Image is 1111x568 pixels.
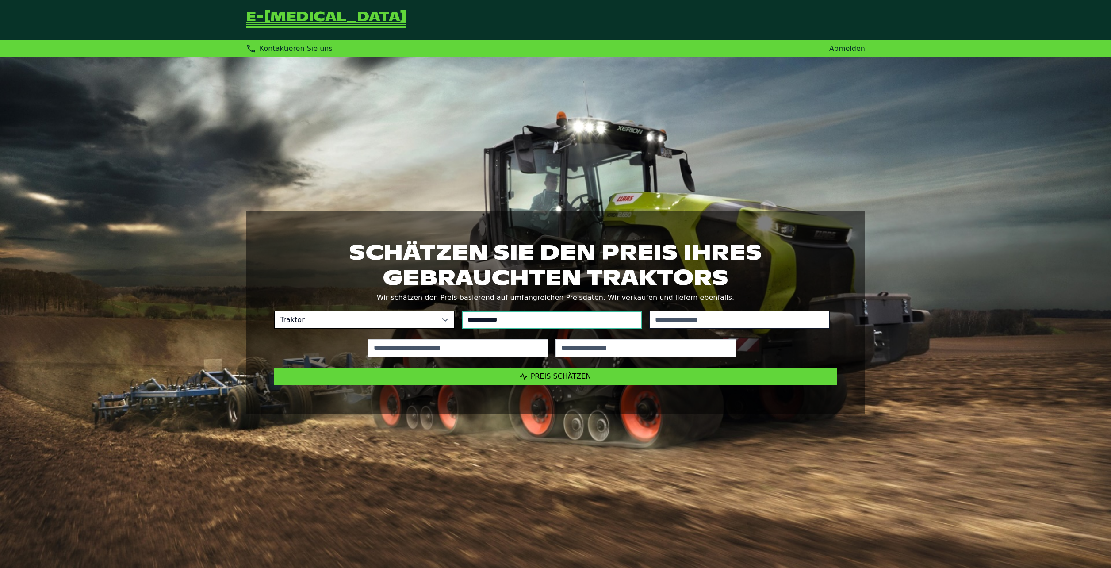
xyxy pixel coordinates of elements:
a: Zurück zur Startseite [246,11,406,29]
p: Wir schätzen den Preis basierend auf umfangreichen Preisdaten. Wir verkaufen und liefern ebenfalls. [274,292,837,304]
div: Kontaktieren Sie uns [246,43,333,54]
span: Traktor [275,311,437,328]
a: Abmelden [829,44,865,53]
span: Kontaktieren Sie uns [260,44,333,53]
h1: Schätzen Sie den Preis Ihres gebrauchten Traktors [274,240,837,289]
button: Preis schätzen [274,368,837,385]
span: Preis schätzen [531,372,591,380]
